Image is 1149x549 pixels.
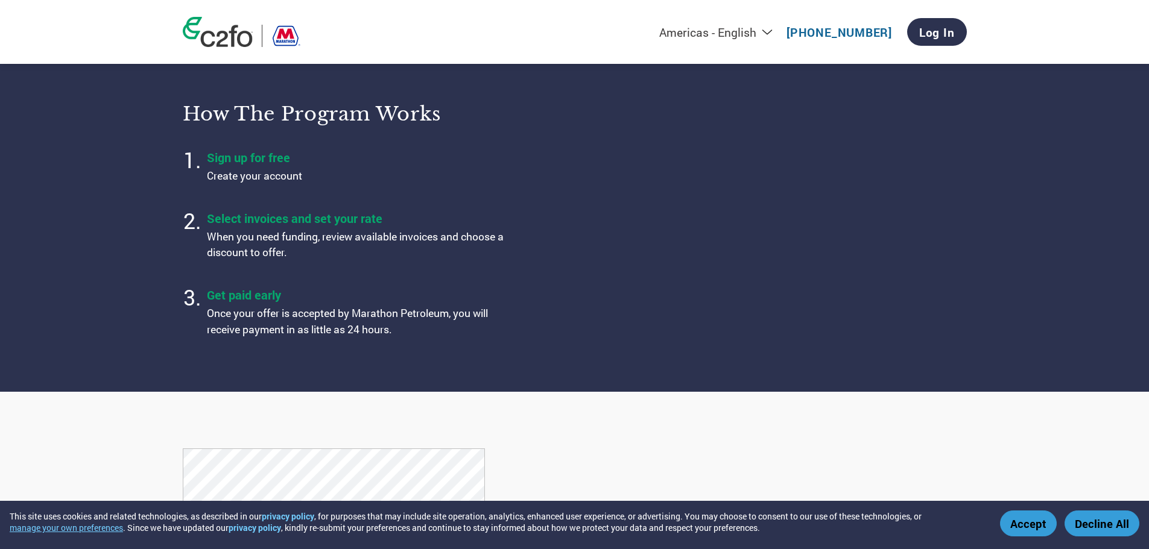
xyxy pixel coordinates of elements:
div: This site uses cookies and related technologies, as described in our , for purposes that may incl... [10,510,983,533]
button: Decline All [1065,510,1139,536]
img: c2fo logo [183,17,253,47]
p: Create your account [207,168,508,184]
h3: How the program works [183,102,560,126]
button: Accept [1000,510,1057,536]
h4: Select invoices and set your rate [207,210,508,226]
a: [PHONE_NUMBER] [787,25,892,40]
a: privacy policy [229,522,281,533]
button: manage your own preferences [10,522,123,533]
a: Log In [907,18,967,46]
img: Marathon Petroleum [271,25,301,47]
h4: Sign up for free [207,149,508,165]
p: When you need funding, review available invoices and choose a discount to offer. [207,229,508,261]
a: privacy policy [262,510,314,522]
p: Once your offer is accepted by Marathon Petroleum, you will receive payment in as little as 24 ho... [207,306,508,337]
h4: Get paid early [207,287,508,303]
